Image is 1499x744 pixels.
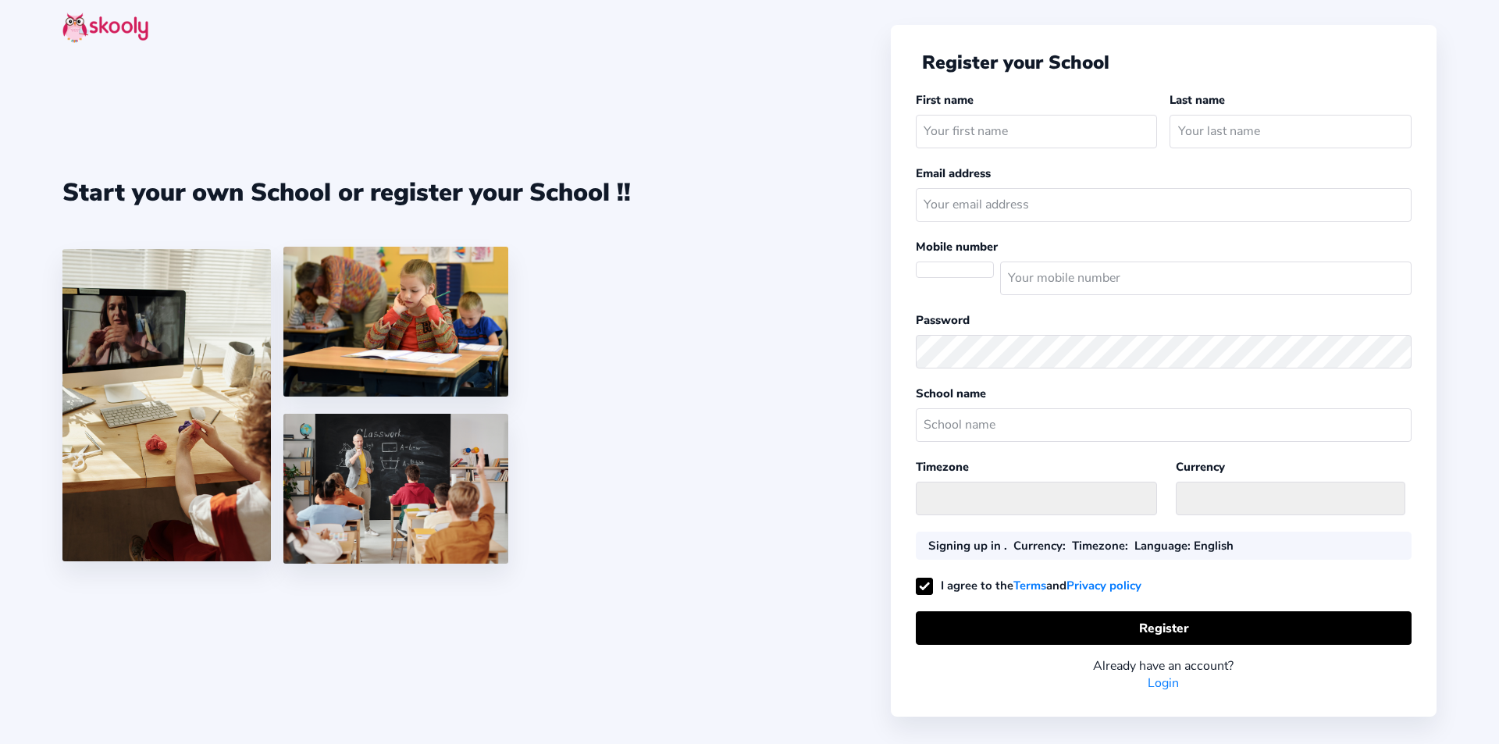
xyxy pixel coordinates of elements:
[1013,576,1046,596] a: Terms
[1066,576,1141,596] a: Privacy policy
[283,414,508,564] img: 5.png
[62,249,271,561] img: 1.jpg
[916,578,1141,593] label: I agree to the and
[916,188,1412,222] input: Your email address
[1176,459,1225,475] label: Currency
[916,657,1412,675] div: Already have an account?
[62,12,148,43] img: skooly-logo.png
[1170,92,1225,108] label: Last name
[916,239,998,255] label: Mobile number
[916,459,969,475] label: Timezone
[1148,675,1179,692] a: Login
[1013,538,1066,554] div: :
[62,176,631,209] div: Start your own School or register your School !!
[283,247,508,397] img: 4.png
[916,386,986,401] label: School name
[1000,262,1412,295] input: Your mobile number
[1134,538,1187,554] b: Language
[1134,538,1234,554] div: : English
[916,611,1412,645] button: Register
[916,408,1412,442] input: School name
[1170,115,1412,148] input: Your last name
[916,312,970,328] label: Password
[1072,538,1128,554] div: :
[1072,538,1125,554] b: Timezone
[916,166,991,181] label: Email address
[916,92,974,108] label: First name
[928,538,1007,554] div: Signing up in .
[916,115,1158,148] input: Your first name
[1013,538,1063,554] b: Currency
[922,50,1109,75] span: Register your School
